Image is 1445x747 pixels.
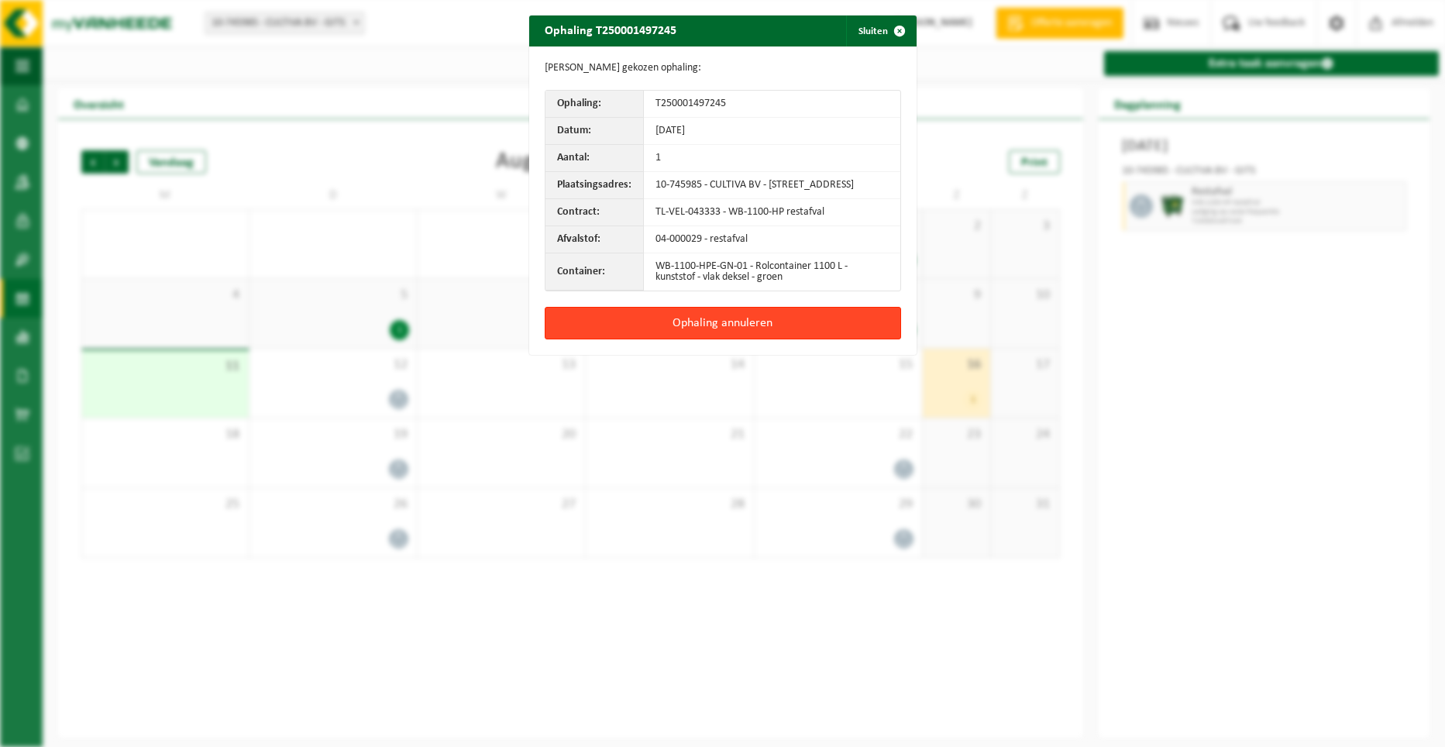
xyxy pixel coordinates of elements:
td: 10-745985 - CULTIVA BV - [STREET_ADDRESS] [644,172,900,199]
td: WB-1100-HPE-GN-01 - Rolcontainer 1100 L - kunststof - vlak deksel - groen [644,253,900,291]
td: 1 [644,145,900,172]
button: Sluiten [846,15,915,46]
td: 04-000029 - restafval [644,226,900,253]
th: Afvalstof: [545,226,644,253]
th: Aantal: [545,145,644,172]
h2: Ophaling T250001497245 [529,15,692,45]
th: Datum: [545,118,644,145]
td: TL-VEL-043333 - WB-1100-HP restafval [644,199,900,226]
td: [DATE] [644,118,900,145]
td: T250001497245 [644,91,900,118]
p: [PERSON_NAME] gekozen ophaling: [545,62,901,74]
button: Ophaling annuleren [545,307,901,339]
th: Container: [545,253,644,291]
th: Ophaling: [545,91,644,118]
th: Plaatsingsadres: [545,172,644,199]
th: Contract: [545,199,644,226]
